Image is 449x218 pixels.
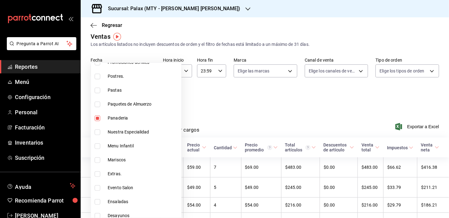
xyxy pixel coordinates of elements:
img: Tooltip marker [113,33,121,41]
span: Paquetes de Almuerzo [108,101,179,107]
span: Ensaladas [108,198,179,205]
span: Mariscos [108,157,179,163]
span: Nuestra Especialidad [108,129,179,135]
span: Evento Salon [108,185,179,191]
span: Extras. [108,171,179,177]
span: Menu Infantil [108,143,179,149]
span: Pastas [108,87,179,94]
span: Panaderia [108,115,179,121]
span: Postres. [108,73,179,80]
